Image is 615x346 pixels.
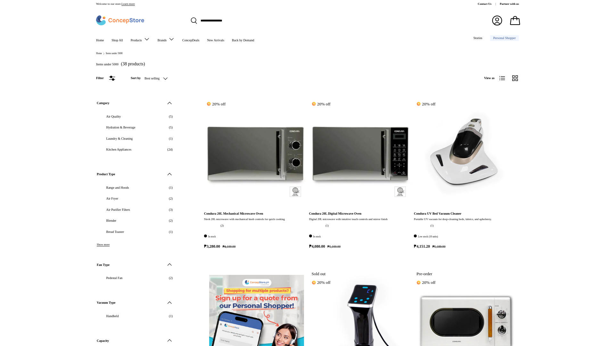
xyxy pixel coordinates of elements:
a: Condura 20L Mechanical Microwave Oven [204,212,263,215]
span: (3) [169,207,173,212]
span: Hydration & Beverage [106,125,165,130]
a: Condura 20L Digital Microwave Oven [309,100,414,205]
a: ConcepDeals [182,35,199,45]
summary: Category [97,92,173,114]
a: Shop All [111,35,123,45]
nav: Breadcrumbs [96,52,519,55]
summary: Products [127,33,154,45]
span: 20% off [204,100,228,108]
a: Products [131,33,150,45]
a: Condura 20L Digital Microwave Oven [309,212,362,215]
span: 20% off [309,100,333,108]
a: Condura UV Bed Vacuum Cleaner [414,100,519,205]
span: Sold out [309,270,328,278]
a: Items under 5000 [106,52,123,55]
span: (2) [169,276,173,280]
span: 20% off [309,278,333,286]
span: Fan Type [97,262,162,267]
h1: Items under 5000 [96,62,119,66]
span: (2) [169,196,173,201]
p: Welcome to our store. [96,2,135,6]
summary: Fan Type [97,254,173,276]
span: Personal Shopper [493,37,516,40]
span: Product Type [97,172,162,177]
a: Partner with us [500,2,519,6]
summary: Product Type [97,163,173,185]
span: Kitchen Appliances [106,147,164,152]
span: Range and Hoods [106,185,165,190]
a: Home [96,52,102,55]
span: Bread Toaster [106,229,165,234]
a: Home [96,35,104,45]
span: Air Quality [106,114,165,119]
span: Blender [106,218,165,223]
span: (1) [169,185,173,190]
span: Best selling [144,77,160,80]
span: Vacuum Type [97,300,162,305]
nav: Secondary [458,33,519,45]
a: Personal Shopper [490,35,519,41]
span: Handheld [106,314,165,318]
span: Air Fryer [106,196,165,201]
span: (1) [169,314,173,318]
a: Learn more [121,2,135,5]
a: Contact Us [478,2,500,6]
button: Best selling [144,73,181,84]
img: ConcepStore [96,15,144,25]
span: (24) [167,147,173,152]
span: Category [97,101,162,105]
span: Filter [96,76,104,80]
a: New Arrivals [207,35,224,45]
span: (5) [169,125,173,130]
span: 20% off [414,278,438,286]
a: Brands [158,33,175,45]
span: Air Purifier Filters [106,207,165,212]
span: 20% off [414,100,438,108]
span: Laundry & Cleaning [106,136,165,141]
span: Pedestal Fan [106,276,165,280]
a: Condura 20L Mechanical Microwave Oven [204,100,309,205]
button: Filter [96,75,115,81]
summary: Brands [154,33,178,45]
span: (38 products) [121,62,145,66]
a: Back by Demand [232,35,254,45]
summary: Vacuum Type [97,292,173,314]
nav: Primary [96,33,254,45]
span: (1) [169,136,173,141]
a: Stories [473,33,482,43]
span: (2) [169,218,173,223]
span: Capacity [97,338,162,343]
span: View as [484,76,495,80]
label: Sort by [131,76,144,80]
a: Condura UV Bed Vacuum Cleaner [414,212,461,215]
span: Pre-order [414,270,435,278]
span: (5) [169,114,173,119]
span: (1) [169,229,173,234]
button: Show more [97,243,110,246]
